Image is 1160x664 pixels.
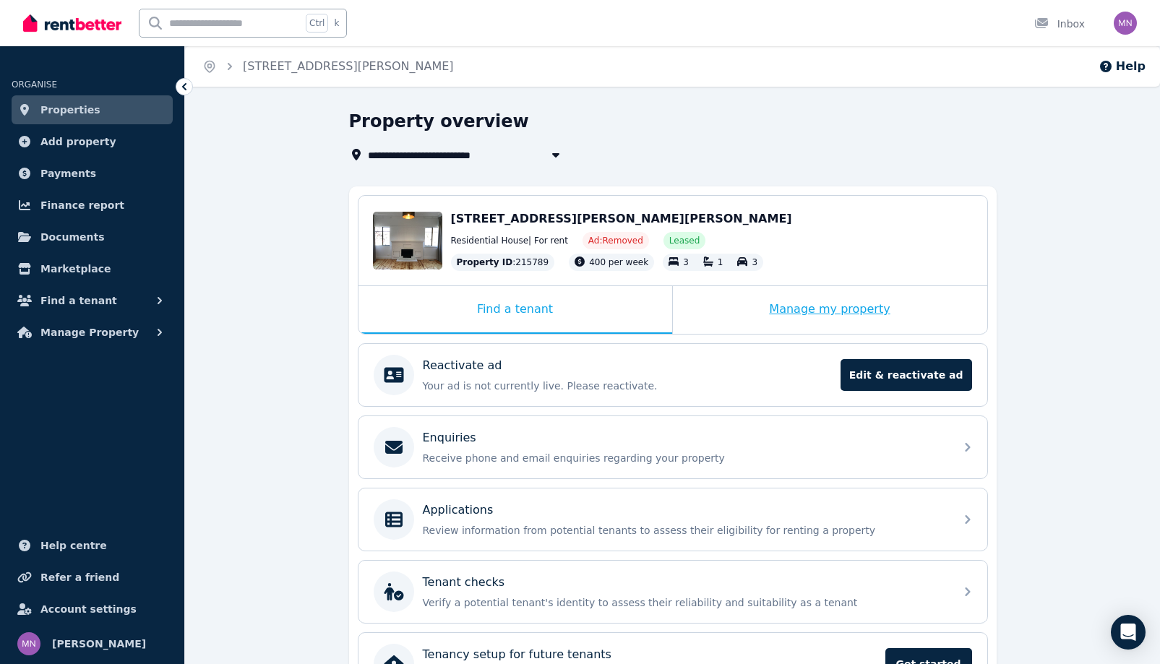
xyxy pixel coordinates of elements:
span: Residential House | For rent [451,235,568,246]
p: Tenant checks [423,574,505,591]
div: : 215789 [451,254,555,271]
span: 1 [718,257,723,267]
button: Manage Property [12,318,173,347]
button: Help [1099,58,1146,75]
span: Edit & reactivate ad [841,359,972,391]
span: 3 [752,257,757,267]
a: Refer a friend [12,563,173,592]
p: Tenancy setup for future tenants [423,646,611,663]
h1: Property overview [349,110,529,133]
p: Applications [423,501,494,519]
img: Maricel Nadurata [17,632,40,655]
span: 3 [683,257,689,267]
span: Marketplace [40,260,111,277]
span: 400 per week [589,257,648,267]
span: [STREET_ADDRESS][PERSON_NAME][PERSON_NAME] [451,212,792,225]
a: Reactivate adYour ad is not currently live. Please reactivate.Edit & reactivate ad [358,344,987,406]
p: Reactivate ad [423,357,502,374]
a: Add property [12,127,173,156]
div: Manage my property [673,286,987,334]
span: Finance report [40,197,124,214]
p: Verify a potential tenant's identity to assess their reliability and suitability as a tenant [423,595,946,610]
a: Help centre [12,531,173,560]
span: Property ID [457,256,513,268]
p: Enquiries [423,429,476,447]
img: Maricel Nadurata [1114,12,1137,35]
p: Receive phone and email enquiries regarding your property [423,451,946,465]
span: Account settings [40,600,137,618]
a: Tenant checksVerify a potential tenant's identity to assess their reliability and suitability as ... [358,561,987,623]
span: Help centre [40,537,107,554]
a: [STREET_ADDRESS][PERSON_NAME] [243,59,454,73]
a: Payments [12,159,173,188]
div: Open Intercom Messenger [1111,615,1146,650]
a: Account settings [12,595,173,624]
div: Inbox [1034,17,1085,31]
button: Find a tenant [12,286,173,315]
span: [PERSON_NAME] [52,635,146,652]
div: Find a tenant [358,286,672,334]
a: Finance report [12,191,173,220]
span: k [334,17,339,29]
p: Your ad is not currently live. Please reactivate. [423,379,832,393]
span: Find a tenant [40,292,117,309]
span: Properties [40,101,100,118]
span: Documents [40,228,105,246]
span: Refer a friend [40,569,119,586]
p: Review information from potential tenants to assess their eligibility for renting a property [423,523,946,538]
span: Add property [40,133,116,150]
span: Ad: Removed [588,235,643,246]
a: Marketplace [12,254,173,283]
a: Documents [12,223,173,251]
span: ORGANISE [12,79,57,90]
a: Properties [12,95,173,124]
a: EnquiriesReceive phone and email enquiries regarding your property [358,416,987,478]
span: Ctrl [306,14,328,33]
span: Payments [40,165,96,182]
a: ApplicationsReview information from potential tenants to assess their eligibility for renting a p... [358,488,987,551]
img: RentBetter [23,12,121,34]
span: Leased [669,235,700,246]
nav: Breadcrumb [185,46,471,87]
span: Manage Property [40,324,139,341]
